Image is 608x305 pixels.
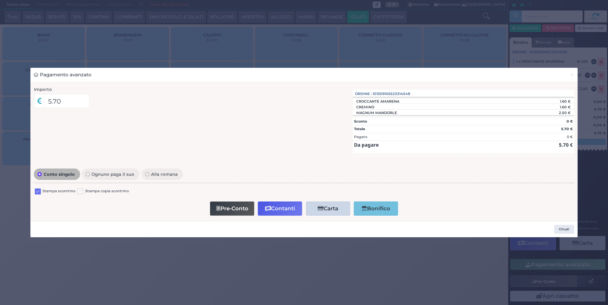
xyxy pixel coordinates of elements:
div: CREMINO [353,105,377,109]
div: 0 € [567,134,573,140]
strong: Da pagare [354,142,379,148]
button: Chiudi [554,225,574,234]
span: Conto singolo [42,172,76,176]
div: CROCCANTE AMARENA [353,99,402,104]
button: Chiudi [567,68,578,82]
button: Contanti [258,201,302,216]
span: Ordine : [355,91,372,97]
h3: Pagamento avanzato [34,71,92,79]
label: Stampa scontrino [42,188,75,194]
strong: 5.70 € [559,142,573,148]
div: 2.50 € [519,111,574,115]
label: Stampa copia scontrino [85,188,129,194]
span: × [570,71,574,78]
input: Es. 30.99 [44,94,89,108]
strong: 5.70 € [561,127,573,131]
span: Ognuno paga il suo [90,172,136,176]
div: 1.60 € [519,105,574,109]
button: Bonifico [354,201,398,216]
button: Pre-Conto [210,201,254,216]
strong: 0 € [567,119,573,124]
label: Importo [34,86,52,92]
strong: Totale [354,127,365,131]
div: Pagato [354,134,367,140]
div: 1.60 € [519,99,574,104]
span: Alla romana [149,172,180,176]
span: 101359106323314548 [373,91,410,97]
button: Carta [306,201,350,216]
div: MAGNUM MANDORLE [353,111,400,115]
strong: Sconto [354,119,367,124]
